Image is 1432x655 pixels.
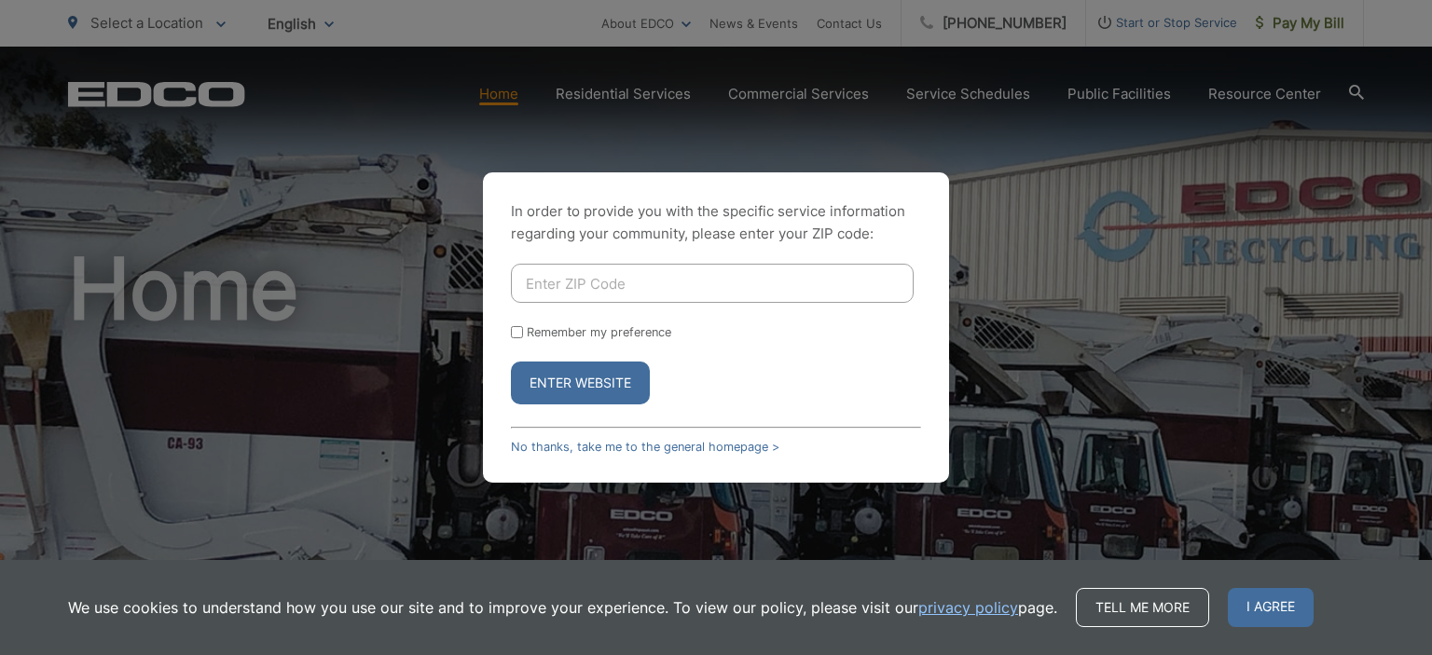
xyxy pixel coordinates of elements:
p: In order to provide you with the specific service information regarding your community, please en... [511,200,921,245]
button: Enter Website [511,362,650,404]
p: We use cookies to understand how you use our site and to improve your experience. To view our pol... [68,596,1057,619]
input: Enter ZIP Code [511,264,914,303]
label: Remember my preference [527,325,671,339]
a: No thanks, take me to the general homepage > [511,440,779,454]
a: privacy policy [918,596,1018,619]
span: I agree [1228,588,1314,627]
a: Tell me more [1076,588,1209,627]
